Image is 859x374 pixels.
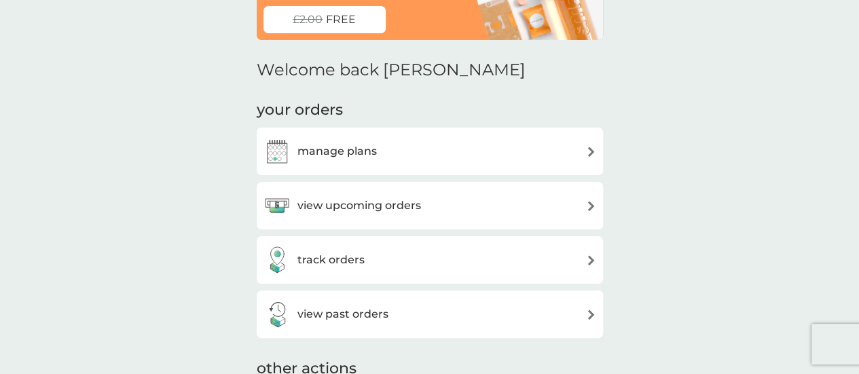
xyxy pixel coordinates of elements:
[586,255,596,265] img: arrow right
[297,251,365,269] h3: track orders
[586,147,596,157] img: arrow right
[257,100,343,121] h3: your orders
[586,310,596,320] img: arrow right
[297,143,377,160] h3: manage plans
[257,60,526,80] h2: Welcome back [PERSON_NAME]
[297,305,388,323] h3: view past orders
[293,11,323,29] span: £2.00
[297,197,421,214] h3: view upcoming orders
[326,11,356,29] span: FREE
[586,201,596,211] img: arrow right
